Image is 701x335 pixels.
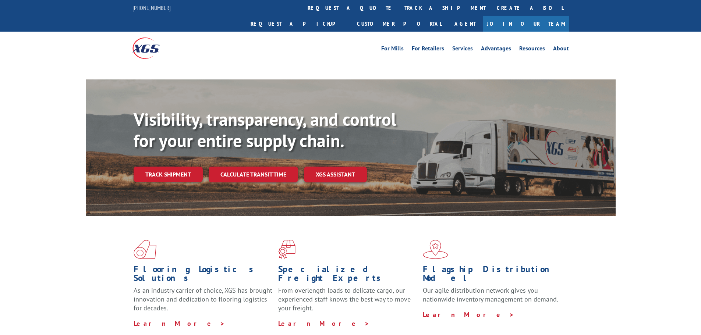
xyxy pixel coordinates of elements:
[134,167,203,182] a: Track shipment
[452,46,473,54] a: Services
[134,265,273,286] h1: Flooring Logistics Solutions
[278,240,295,259] img: xgs-icon-focused-on-flooring-red
[134,319,225,328] a: Learn More >
[423,310,514,319] a: Learn More >
[134,108,396,152] b: Visibility, transparency, and control for your entire supply chain.
[278,286,417,319] p: From overlength loads to delicate cargo, our experienced staff knows the best way to move your fr...
[278,265,417,286] h1: Specialized Freight Experts
[209,167,298,182] a: Calculate transit time
[134,286,272,312] span: As an industry carrier of choice, XGS has brought innovation and dedication to flooring logistics...
[423,240,448,259] img: xgs-icon-flagship-distribution-model-red
[423,265,562,286] h1: Flagship Distribution Model
[447,16,483,32] a: Agent
[245,16,351,32] a: Request a pickup
[351,16,447,32] a: Customer Portal
[412,46,444,54] a: For Retailers
[423,286,558,303] span: Our agile distribution network gives you nationwide inventory management on demand.
[134,240,156,259] img: xgs-icon-total-supply-chain-intelligence-red
[304,167,367,182] a: XGS ASSISTANT
[278,319,370,328] a: Learn More >
[483,16,569,32] a: Join Our Team
[553,46,569,54] a: About
[381,46,404,54] a: For Mills
[481,46,511,54] a: Advantages
[519,46,545,54] a: Resources
[132,4,171,11] a: [PHONE_NUMBER]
